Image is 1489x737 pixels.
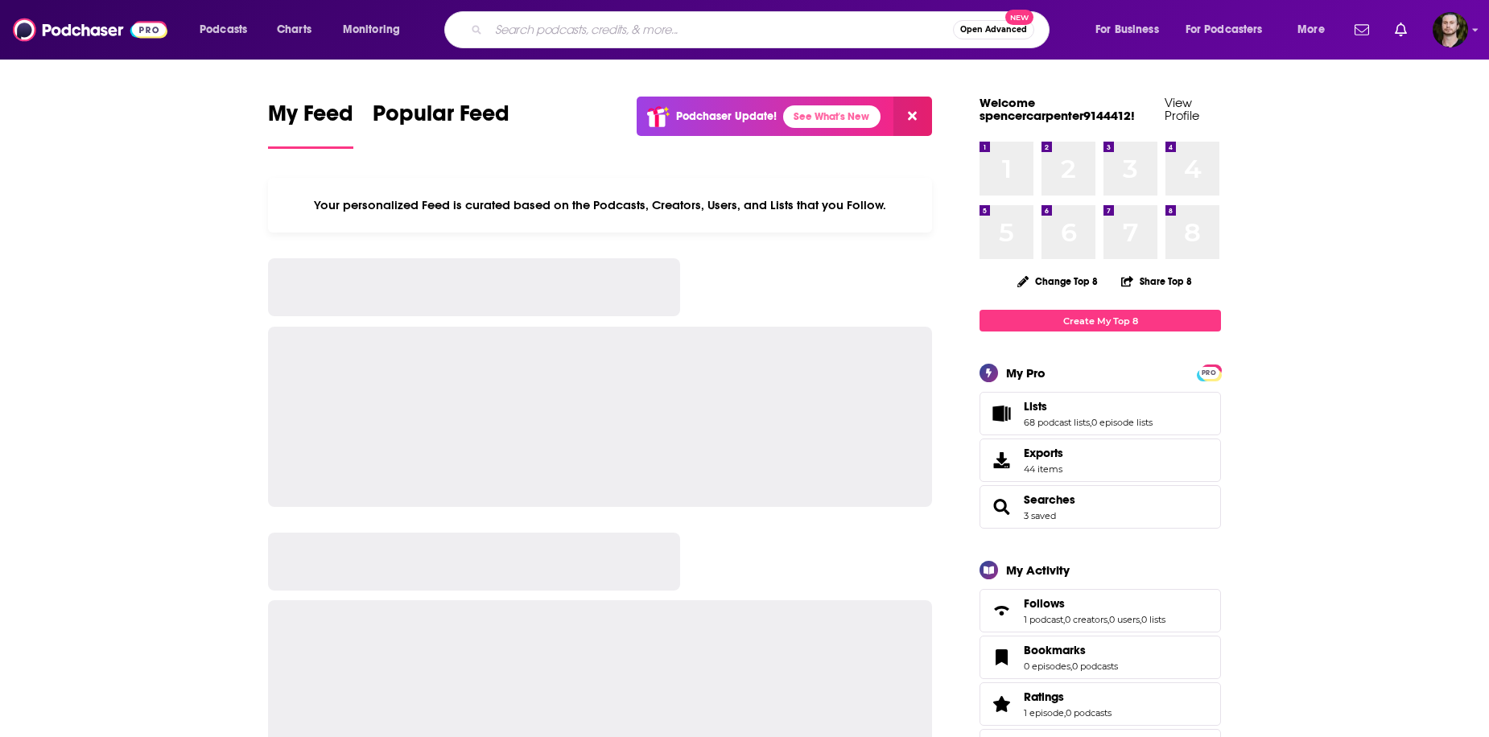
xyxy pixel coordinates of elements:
[1348,16,1376,43] a: Show notifications dropdown
[1024,643,1118,657] a: Bookmarks
[1186,19,1263,41] span: For Podcasters
[1024,510,1056,521] a: 3 saved
[1199,367,1219,379] span: PRO
[980,636,1221,679] span: Bookmarks
[980,310,1221,331] a: Create My Top 8
[268,178,932,233] div: Your personalized Feed is curated based on the Podcasts, Creators, Users, and Lists that you Follow.
[1024,492,1075,507] a: Searches
[1140,614,1141,625] span: ,
[1433,12,1468,47] img: User Profile
[1066,707,1112,718] a: 0 podcasts
[1024,399,1047,414] span: Lists
[1024,690,1112,704] a: Ratings
[1141,614,1165,625] a: 0 lists
[188,17,268,43] button: open menu
[373,100,509,137] span: Popular Feed
[960,26,1027,34] span: Open Advanced
[1091,417,1153,428] a: 0 episode lists
[1107,614,1109,625] span: ,
[980,95,1135,123] a: Welcome spencercarpenter9144412!
[1024,690,1064,704] span: Ratings
[980,682,1221,726] span: Ratings
[985,599,1017,622] a: Follows
[1388,16,1413,43] a: Show notifications dropdown
[266,17,321,43] a: Charts
[1024,707,1064,718] a: 1 episode
[268,100,353,149] a: My Feed
[1024,614,1063,625] a: 1 podcast
[1433,12,1468,47] span: Logged in as OutlierAudio
[1072,661,1118,672] a: 0 podcasts
[1065,614,1107,625] a: 0 creators
[1006,365,1046,381] div: My Pro
[489,17,953,43] input: Search podcasts, credits, & more...
[343,19,400,41] span: Monitoring
[1024,463,1063,475] span: 44 items
[985,496,1017,518] a: Searches
[1008,271,1107,291] button: Change Top 8
[460,11,1065,48] div: Search podcasts, credits, & more...
[1165,95,1199,123] a: View Profile
[332,17,421,43] button: open menu
[783,105,881,128] a: See What's New
[1005,10,1034,25] span: New
[980,589,1221,632] span: Follows
[1070,661,1072,672] span: ,
[1109,614,1140,625] a: 0 users
[985,646,1017,669] a: Bookmarks
[1090,417,1091,428] span: ,
[1024,446,1063,460] span: Exports
[1024,596,1065,611] span: Follows
[1006,562,1070,578] div: My Activity
[277,19,311,41] span: Charts
[1024,417,1090,428] a: 68 podcast lists
[1064,707,1066,718] span: ,
[1095,19,1159,41] span: For Business
[1084,17,1179,43] button: open menu
[1120,266,1193,297] button: Share Top 8
[1024,661,1070,672] a: 0 episodes
[980,392,1221,435] span: Lists
[13,14,167,45] img: Podchaser - Follow, Share and Rate Podcasts
[1175,17,1286,43] button: open menu
[268,100,353,137] span: My Feed
[1063,614,1065,625] span: ,
[1024,643,1086,657] span: Bookmarks
[1286,17,1345,43] button: open menu
[985,693,1017,715] a: Ratings
[373,100,509,149] a: Popular Feed
[676,109,777,123] p: Podchaser Update!
[1433,12,1468,47] button: Show profile menu
[980,485,1221,529] span: Searches
[985,449,1017,471] span: Exports
[1024,596,1165,611] a: Follows
[1024,399,1153,414] a: Lists
[953,20,1034,39] button: Open AdvancedNew
[200,19,247,41] span: Podcasts
[985,402,1017,425] a: Lists
[1199,366,1219,378] a: PRO
[1297,19,1325,41] span: More
[980,438,1221,482] a: Exports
